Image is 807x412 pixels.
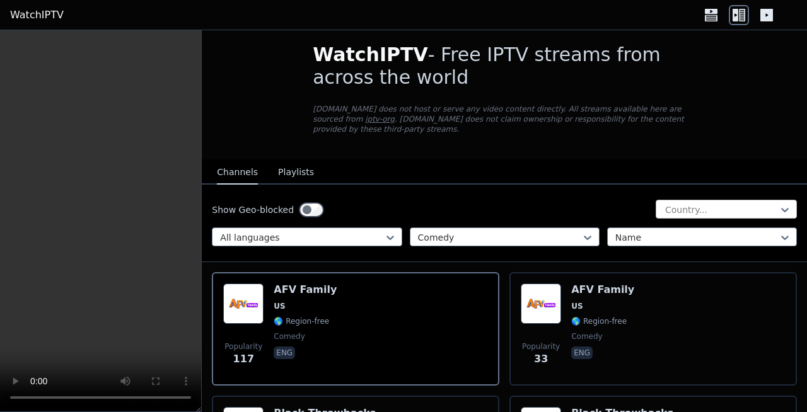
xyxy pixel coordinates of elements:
img: AFV Family [521,283,561,324]
span: US [571,301,583,311]
p: eng [571,346,593,359]
p: [DOMAIN_NAME] does not host or serve any video content directly. All streams available here are s... [313,104,696,134]
span: 🌎 Region-free [571,316,627,326]
p: eng [274,346,295,359]
img: AFV Family [223,283,264,324]
h6: AFV Family [571,283,634,296]
span: US [274,301,285,311]
button: Channels [217,161,258,185]
span: WatchIPTV [313,43,428,66]
a: iptv-org [365,115,395,123]
button: Playlists [278,161,314,185]
span: 🌎 Region-free [274,316,329,326]
h1: - Free IPTV streams from across the world [313,43,696,89]
a: WatchIPTV [10,8,64,23]
label: Show Geo-blocked [212,203,294,216]
span: 117 [233,352,254,367]
span: Popularity [522,341,560,352]
span: comedy [274,331,305,341]
span: Popularity [224,341,262,352]
span: 33 [534,352,548,367]
span: comedy [571,331,603,341]
h6: AFV Family [274,283,337,296]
